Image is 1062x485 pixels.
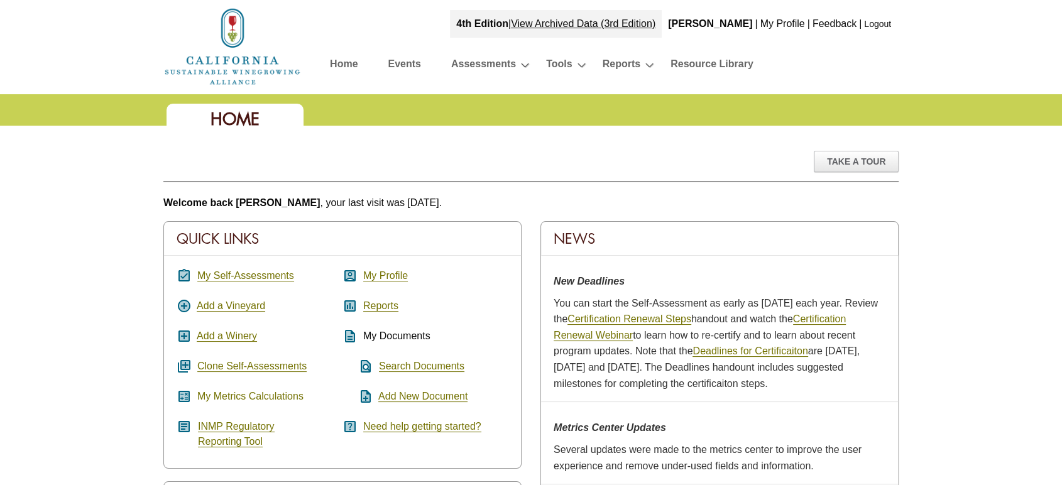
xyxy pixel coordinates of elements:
a: Logout [864,19,891,29]
a: Need help getting started? [363,421,481,432]
a: My Profile [760,18,804,29]
div: | [450,10,662,38]
a: Certification Renewal Webinar [554,313,846,341]
i: find_in_page [342,359,373,374]
a: Reports [603,55,640,77]
div: Take A Tour [814,151,899,172]
div: Quick Links [164,222,521,256]
i: article [177,419,192,434]
a: Certification Renewal Steps [567,313,691,325]
i: assignment_turned_in [177,268,192,283]
a: My Self-Assessments [197,270,294,281]
span: My Documents [363,330,430,341]
span: Home [211,108,260,130]
a: Events [388,55,420,77]
i: assessment [342,298,358,313]
strong: New Deadlines [554,276,625,286]
strong: Metrics Center Updates [554,422,666,433]
a: Add a Vineyard [197,300,265,312]
a: Clone Self-Assessments [197,361,307,372]
a: Add a Winery [197,330,257,342]
i: add_box [177,329,192,344]
b: [PERSON_NAME] [668,18,752,29]
a: Resource Library [671,55,753,77]
i: account_box [342,268,358,283]
i: calculate [177,389,192,404]
a: INMP RegulatoryReporting Tool [198,421,275,447]
a: Reports [363,300,398,312]
a: View Archived Data (3rd Edition) [511,18,655,29]
a: Tools [546,55,572,77]
a: Home [163,40,302,51]
i: note_add [342,389,373,404]
p: , your last visit was [DATE]. [163,195,899,211]
b: Welcome back [PERSON_NAME] [163,197,320,208]
i: add_circle [177,298,192,313]
a: Home [330,55,358,77]
img: logo_cswa2x.png [163,6,302,87]
a: My Profile [363,270,408,281]
div: | [806,10,811,38]
strong: 4th Edition [456,18,508,29]
i: description [342,329,358,344]
div: | [753,10,758,38]
div: News [541,222,898,256]
p: You can start the Self-Assessment as early as [DATE] each year. Review the handout and watch the ... [554,295,885,392]
a: Search Documents [379,361,464,372]
span: Several updates were made to the metrics center to improve the user experience and remove under-u... [554,444,862,471]
a: Add New Document [378,391,468,402]
a: Deadlines for Certificaiton [692,346,807,357]
div: | [858,10,863,38]
i: help_center [342,419,358,434]
a: Assessments [451,55,516,77]
a: Feedback [813,18,857,29]
a: My Metrics Calculations [197,391,304,402]
i: queue [177,359,192,374]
